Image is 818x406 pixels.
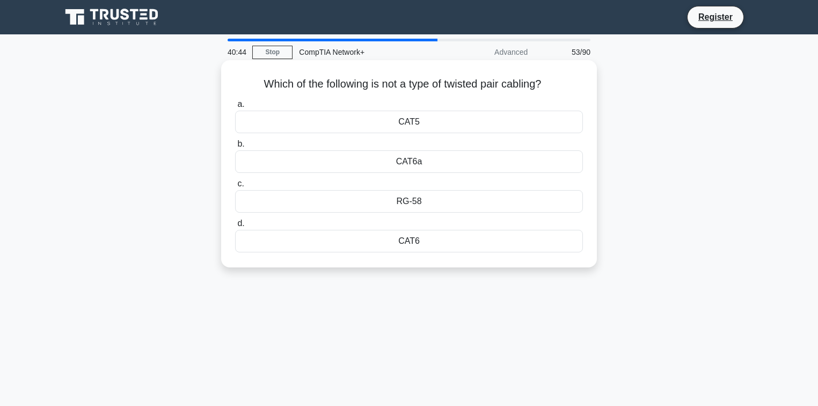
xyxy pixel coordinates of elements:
[235,230,583,252] div: CAT6
[237,179,244,188] span: c.
[440,41,534,63] div: Advanced
[234,77,584,91] h5: Which of the following is not a type of twisted pair cabling?
[235,111,583,133] div: CAT5
[237,219,244,228] span: d.
[293,41,440,63] div: CompTIA Network+
[235,150,583,173] div: CAT6a
[237,99,244,108] span: a.
[235,190,583,213] div: RG-58
[692,10,739,24] a: Register
[237,139,244,148] span: b.
[534,41,597,63] div: 53/90
[221,41,252,63] div: 40:44
[252,46,293,59] a: Stop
